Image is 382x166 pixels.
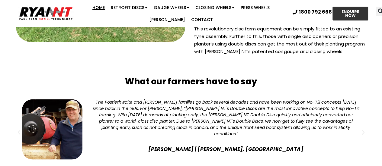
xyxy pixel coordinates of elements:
[10,76,372,87] h2: What our farmers have to say
[338,10,363,17] span: ENQUIRE NOW
[299,10,332,14] span: 1800 792 668
[16,130,22,136] div: Previous slide
[91,145,360,153] span: [PERSON_NAME] | [PERSON_NAME], [GEOGRAPHIC_DATA]
[91,99,360,137] div: The Postlethwaite and [PERSON_NAME] families go back several decades and have been working on No-...
[194,25,369,61] p: This revolutionary disc farm equipment can be simply fitted to an existing tyne assembly. Further...
[89,2,108,14] a: Home
[360,130,366,136] div: Next slide
[146,14,188,26] a: [PERSON_NAME]
[192,2,238,14] a: Closing Wheels
[188,14,216,26] a: Contact
[22,99,82,159] img: Neale Postlethwaite | Donald, VIC
[108,2,151,14] a: Retrofit Discs
[332,7,368,20] a: ENQUIRE NOW
[238,2,273,14] a: Press Wheels
[293,10,332,14] a: 1800 792 668
[151,2,192,14] a: Gauge Wheels
[18,5,74,22] img: Ryan NT logo
[74,2,288,26] nav: Menu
